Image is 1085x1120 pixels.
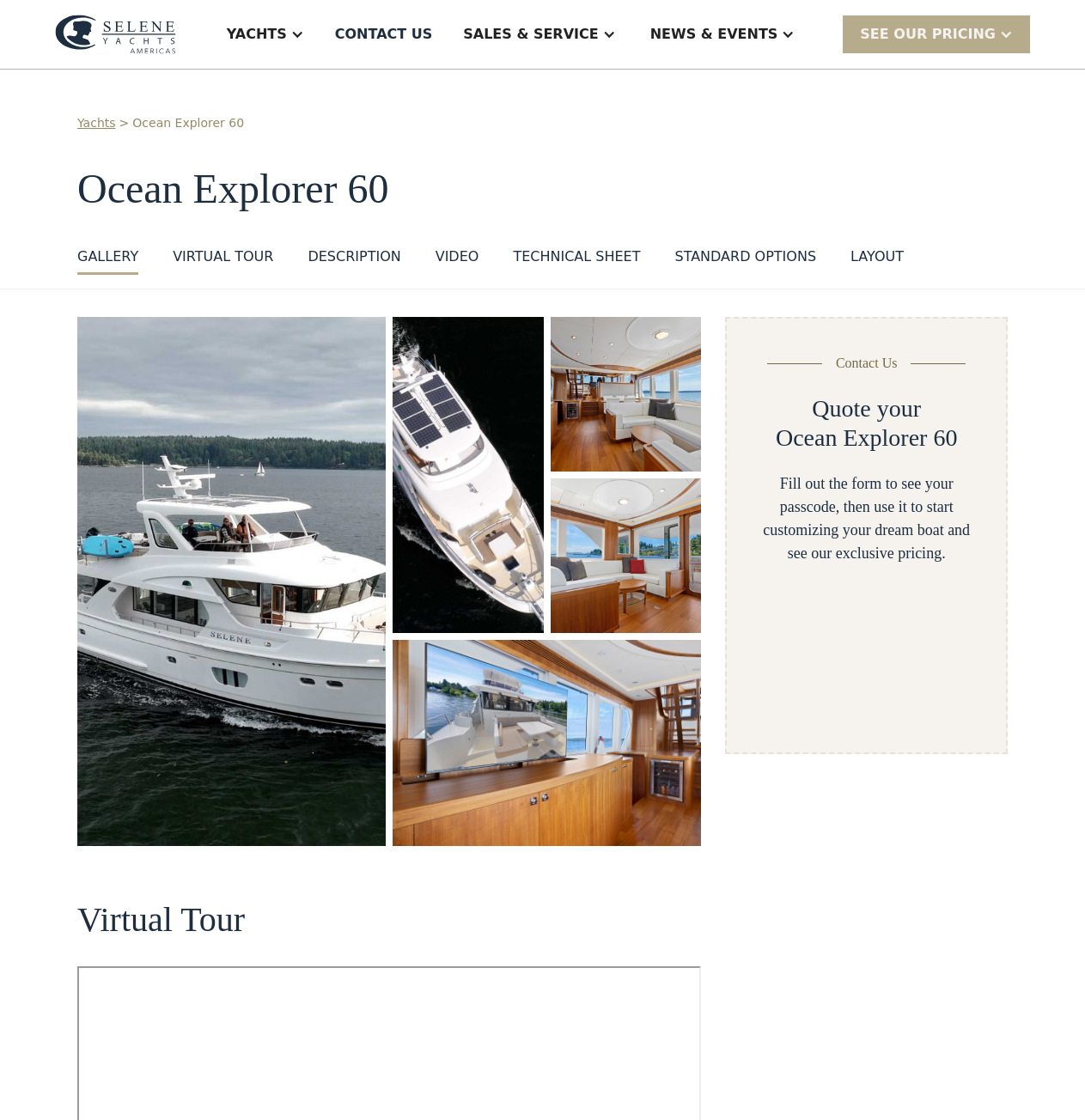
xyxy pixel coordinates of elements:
[725,317,1008,754] form: Yacht Detail Page form
[227,24,287,45] div: Yachts
[393,317,544,633] a: open lightbox
[850,247,904,275] a: layout
[513,247,640,267] div: Technical sheet
[674,247,816,275] a: standard options
[119,114,130,132] div: >
[173,247,273,267] div: VIRTUAL TOUR
[754,589,978,718] iframe: Form 1
[551,317,702,472] a: open lightbox
[776,423,957,453] h2: Ocean Explorer 60
[77,317,386,845] a: open lightbox
[393,640,701,845] a: open lightbox
[436,247,479,275] a: VIDEO
[513,247,640,275] a: Technical sheet
[754,472,978,565] div: Fill out the form to see your passcode, then use it to start customizing your dream boat and see ...
[674,247,816,267] div: standard options
[843,15,1030,52] div: SEE Our Pricing
[173,247,273,275] a: VIRTUAL TOUR
[463,24,598,45] div: Sales & Service
[308,247,400,267] div: DESCRIPTION
[860,24,996,45] div: SEE Our Pricing
[77,901,701,939] h2: Virtual Tour
[436,247,479,267] div: VIDEO
[55,15,176,54] img: logo
[77,247,138,275] a: GALLERY
[850,247,904,267] div: layout
[335,24,433,45] div: Contact US
[77,247,138,267] div: GALLERY
[308,247,400,275] a: DESCRIPTION
[77,114,116,132] a: Yachts
[650,24,778,45] div: News & EVENTS
[836,353,898,374] div: Contact Us
[551,478,702,633] a: open lightbox
[132,114,244,132] a: Ocean Explorer 60
[77,167,1008,212] h1: Ocean Explorer 60
[812,394,921,423] h2: Quote your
